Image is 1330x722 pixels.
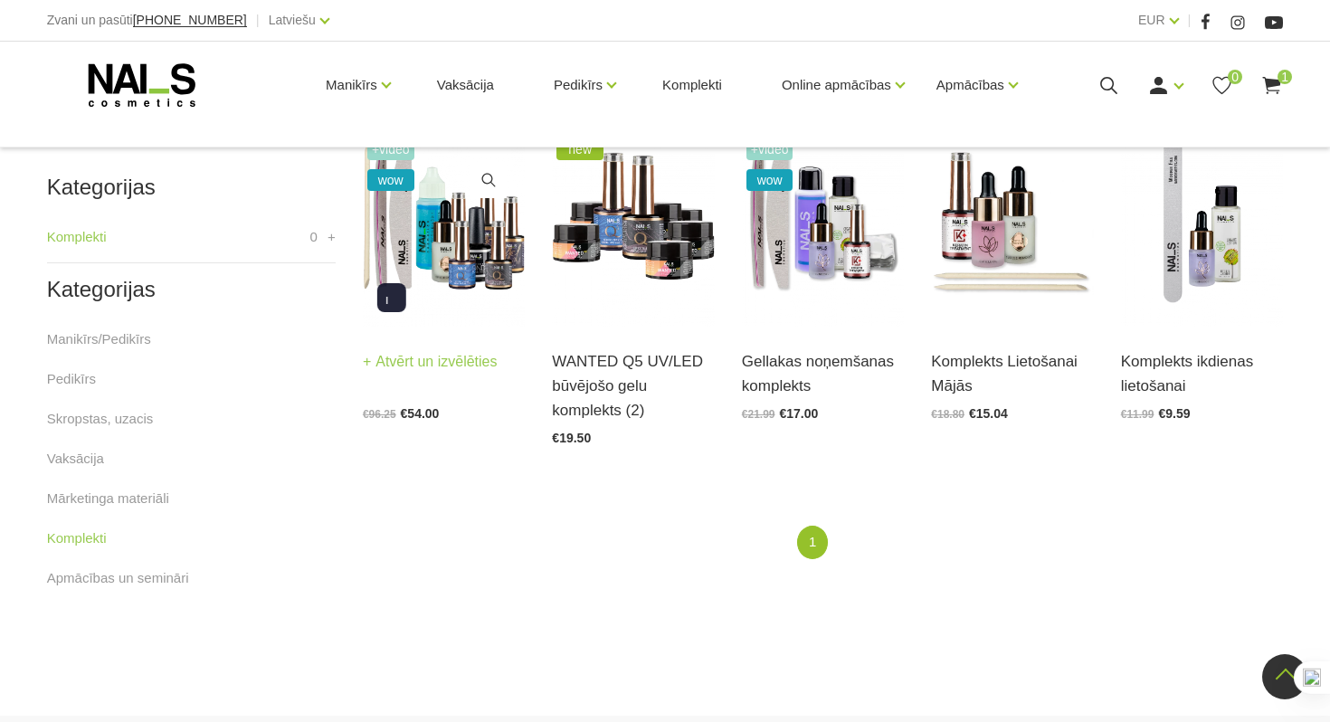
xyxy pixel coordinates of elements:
[648,42,736,128] a: Komplekti
[931,349,1093,398] a: Komplekts Lietošanai Mājās
[746,138,793,160] span: +Video
[552,103,714,327] img: Wanted gelu starta komplekta ietilpst:- Quick Builder Clear HYBRID bāze UV/LED, 8 ml;- Quick Crys...
[1158,406,1190,421] span: €9.59
[1121,408,1154,421] span: €11.99
[931,408,964,421] span: €18.80
[47,408,154,430] a: Skropstas, uzacis
[1138,9,1165,31] a: EUR
[363,408,396,421] span: €96.25
[797,526,828,559] a: 1
[256,9,260,32] span: |
[310,226,318,248] span: 0
[363,349,498,375] a: Atvērt un izvēlēties
[1121,349,1283,398] a: Komplekts ikdienas lietošanai
[554,49,603,121] a: Pedikīrs
[269,9,316,31] a: Latviešu
[47,9,247,32] div: Zvani un pasūti
[936,49,1004,121] a: Apmācības
[552,431,591,445] span: €19.50
[1188,9,1192,32] span: |
[1211,74,1233,97] a: 0
[780,406,819,421] span: €17.00
[47,448,104,470] a: Vaksācija
[47,328,151,350] a: Manikīrs/Pedikīrs
[742,103,904,327] img: Gellakas noņemšanas komplekts ietver▪️ Līdzeklis Gellaku un citu Soak Off produktu noņemšanai (10...
[133,14,247,27] a: [PHONE_NUMBER]
[47,176,336,199] h2: Kategorijas
[47,567,189,589] a: Apmācības un semināri
[746,169,793,191] span: wow
[1121,103,1283,327] img: Komplektā ietilst: - Organic Lotion Lithi&amp;Jasmine 50 ml; - Melleņu Kutikulu eļļa 15 ml; - Woo...
[1278,70,1292,84] span: 1
[742,408,775,421] span: €21.99
[782,49,891,121] a: Online apmācības
[47,278,336,301] h2: Kategorijas
[47,226,107,248] a: Komplekti
[423,42,508,128] a: Vaksācija
[742,349,904,398] a: Gellakas noņemšanas komplekts
[133,13,247,27] span: [PHONE_NUMBER]
[401,406,440,421] span: €54.00
[1228,70,1242,84] span: 0
[326,49,377,121] a: Manikīrs
[367,138,414,160] span: +Video
[47,368,96,390] a: Pedikīrs
[47,488,169,509] a: Mārketinga materiāli
[556,138,603,160] span: new
[47,527,107,549] a: Komplekti
[969,406,1008,421] span: €15.04
[328,226,336,248] a: +
[363,103,525,327] img: Gellakas uzklāšanas komplektā ietilpst:Wipe Off Solutions 3in1/30mlBrilliant Bond Bezskābes praim...
[931,103,1093,327] img: Komplektā ietilpst:- Keratīna līdzeklis bojātu nagu atjaunošanai, 14 ml,- Kutikulas irdinātājs ar...
[367,169,414,191] span: wow
[1260,74,1283,97] a: 1
[552,349,714,423] a: WANTED Q5 UV/LED būvējošo gelu komplekts (2)
[363,526,1283,559] nav: catalog-product-list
